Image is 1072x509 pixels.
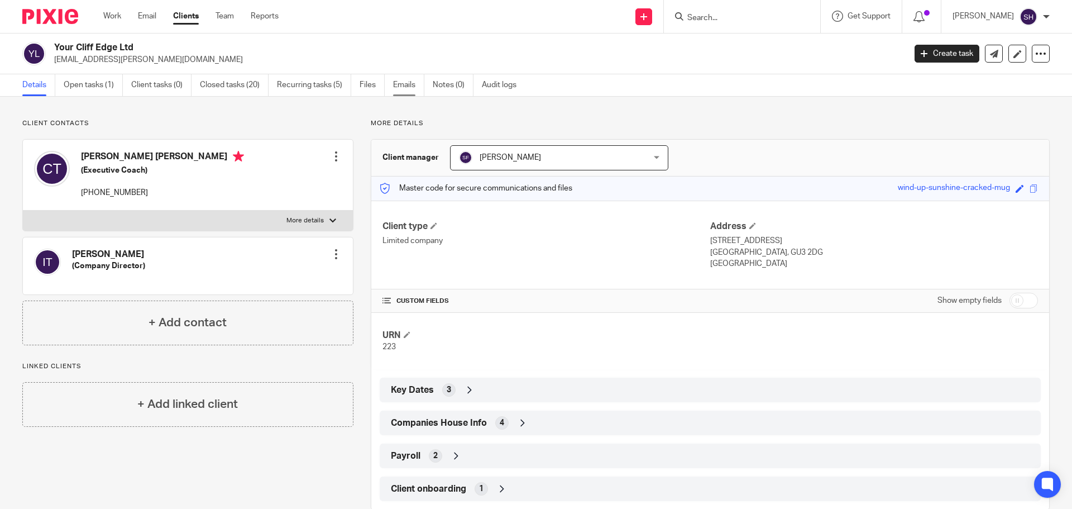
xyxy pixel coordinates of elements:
[81,165,244,176] h5: (Executive Coach)
[149,314,227,331] h4: + Add contact
[34,151,70,187] img: svg%3E
[81,151,244,165] h4: [PERSON_NAME] [PERSON_NAME]
[54,54,898,65] p: [EMAIL_ADDRESS][PERSON_NAME][DOMAIN_NAME]
[22,9,78,24] img: Pixie
[710,258,1038,269] p: [GEOGRAPHIC_DATA]
[479,483,484,494] span: 1
[433,74,473,96] a: Notes (0)
[286,216,324,225] p: More details
[216,11,234,22] a: Team
[233,151,244,162] i: Primary
[898,182,1010,195] div: wind-up-sunshine-cracked-mug
[200,74,269,96] a: Closed tasks (20)
[391,450,420,462] span: Payroll
[382,235,710,246] p: Limited company
[915,45,979,63] a: Create task
[103,11,121,22] a: Work
[72,260,145,272] h5: (Company Director)
[360,74,385,96] a: Files
[710,235,1038,246] p: [STREET_ADDRESS]
[131,74,192,96] a: Client tasks (0)
[371,119,1050,128] p: More details
[137,396,238,413] h4: + Add linked client
[81,187,244,198] p: [PHONE_NUMBER]
[34,249,61,275] img: svg%3E
[937,295,1002,306] label: Show empty fields
[22,119,353,128] p: Client contacts
[22,42,46,65] img: svg%3E
[953,11,1014,22] p: [PERSON_NAME]
[480,154,541,161] span: [PERSON_NAME]
[710,221,1038,232] h4: Address
[393,74,424,96] a: Emails
[433,450,438,462] span: 2
[64,74,123,96] a: Open tasks (1)
[500,417,504,429] span: 4
[72,249,145,260] h4: [PERSON_NAME]
[382,152,439,163] h3: Client manager
[382,330,710,341] h4: URN
[710,247,1038,258] p: [GEOGRAPHIC_DATA], GU3 2DG
[382,343,396,351] span: 223
[459,151,472,164] img: svg%3E
[22,362,353,371] p: Linked clients
[277,74,351,96] a: Recurring tasks (5)
[22,74,55,96] a: Details
[391,384,434,396] span: Key Dates
[447,384,451,396] span: 3
[382,297,710,306] h4: CUSTOM FIELDS
[382,221,710,232] h4: Client type
[380,183,572,194] p: Master code for secure communications and files
[138,11,156,22] a: Email
[391,417,487,429] span: Companies House Info
[482,74,525,96] a: Audit logs
[848,12,891,20] span: Get Support
[173,11,199,22] a: Clients
[686,13,787,23] input: Search
[1020,8,1037,26] img: svg%3E
[251,11,279,22] a: Reports
[54,42,729,54] h2: Your Cliff Edge Ltd
[391,483,466,495] span: Client onboarding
